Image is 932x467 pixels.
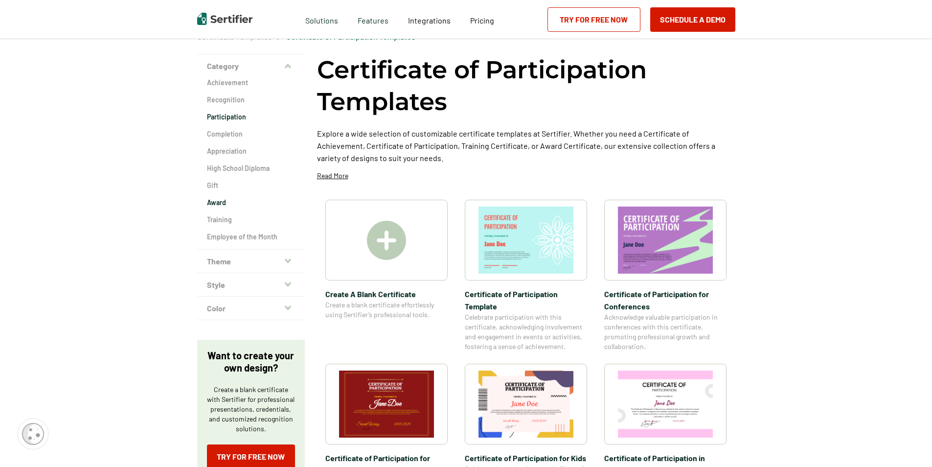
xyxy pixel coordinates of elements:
span: Integrations [408,16,451,25]
p: Create a blank certificate with Sertifier for professional presentations, credentials, and custom... [207,385,295,434]
button: Schedule a Demo [650,7,735,32]
a: High School Diploma [207,163,295,173]
a: Gift [207,181,295,190]
img: Cookie Popup Icon [22,423,44,445]
img: Sertifier | Digital Credentialing Platform [197,13,252,25]
a: Certificate of Participation TemplateCertificate of Participation TemplateCelebrate participation... [465,200,587,351]
iframe: Chat Widget [883,420,932,467]
button: Style [197,273,305,297]
span: Acknowledge valuable participation in conferences with this certificate, promoting professional g... [604,312,727,351]
a: Recognition [207,95,295,105]
span: Certificate of Participation for Conference​s [604,288,727,312]
a: Certificate of Participation for Conference​sCertificate of Participation for Conference​sAcknowl... [604,200,727,351]
div: Category [197,78,305,250]
a: Award [207,198,295,208]
button: Color [197,297,305,320]
img: Certificate of Participation in Sports [618,371,713,438]
a: Participation [207,112,295,122]
img: Certificate of Participation for Kids​ [478,371,573,438]
img: Certificate of Participation​ for Workshops [339,371,434,438]
span: Create A Blank Certificate [325,288,448,300]
span: Create a blank certificate effortlessly using Sertifier’s professional tools. [325,300,448,320]
span: Celebrate participation with this certificate, acknowledging involvement and engagement in events... [465,312,587,351]
a: Integrations [408,13,451,25]
a: Completion [207,129,295,139]
button: Theme [197,250,305,273]
h1: Certificate of Participation Templates [317,54,735,117]
img: Certificate of Participation for Conference​s [618,207,713,274]
a: Training [207,215,295,225]
img: Create A Blank Certificate [367,221,406,260]
span: Features [358,13,388,25]
p: Want to create your own design? [207,350,295,374]
a: Employee of the Month [207,232,295,242]
a: Pricing [470,13,494,25]
button: Category [197,54,305,78]
p: Explore a wide selection of customizable certificate templates at Sertifier. Whether you need a C... [317,127,735,164]
span: Solutions [305,13,338,25]
span: Certificate of Participation for Kids​ [465,452,587,464]
a: Try for Free Now [547,7,640,32]
span: Certificate of Participation Template [465,288,587,312]
span: Pricing [470,16,494,25]
p: Read More [317,171,348,181]
a: Appreciation [207,146,295,156]
a: Achievement [207,78,295,88]
img: Certificate of Participation Template [478,207,573,274]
